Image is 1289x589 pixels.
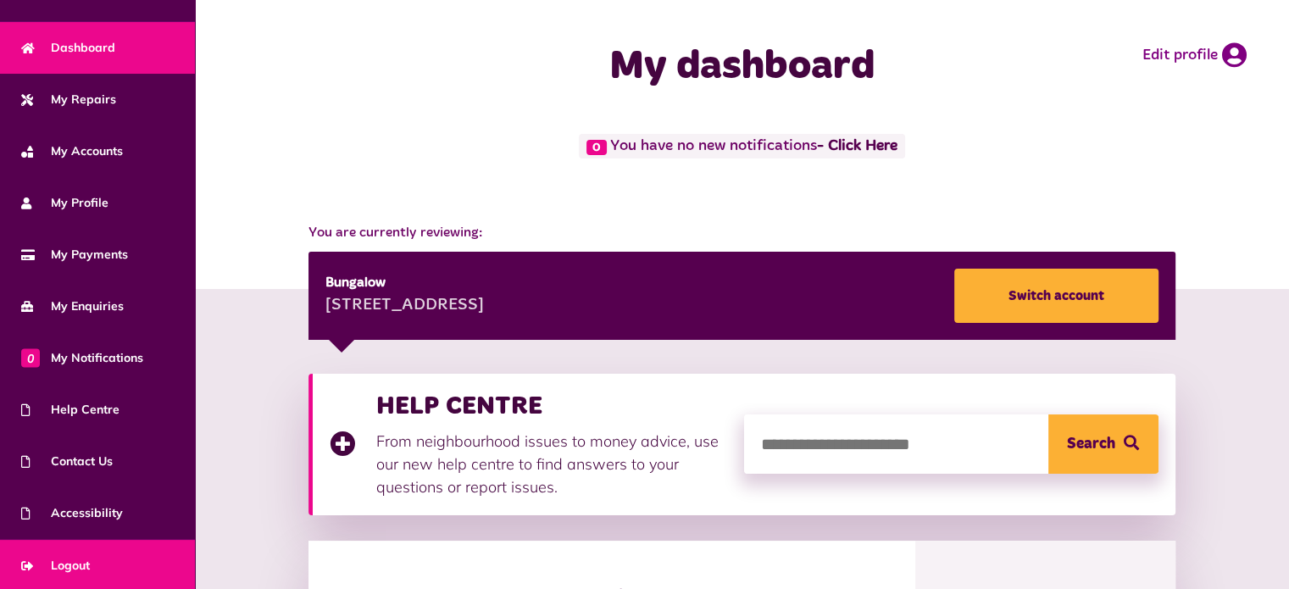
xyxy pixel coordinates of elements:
[579,134,905,158] span: You have no new notifications
[1048,414,1158,474] button: Search
[486,42,999,92] h1: My dashboard
[308,223,1175,243] span: You are currently reviewing:
[21,246,128,264] span: My Payments
[817,139,897,154] a: - Click Here
[325,293,484,319] div: [STREET_ADDRESS]
[325,273,484,293] div: Bungalow
[21,349,143,367] span: My Notifications
[21,39,115,57] span: Dashboard
[1142,42,1247,68] a: Edit profile
[21,142,123,160] span: My Accounts
[21,557,90,575] span: Logout
[586,140,607,155] span: 0
[21,504,123,522] span: Accessibility
[21,194,108,212] span: My Profile
[1067,414,1115,474] span: Search
[376,391,727,421] h3: HELP CENTRE
[21,348,40,367] span: 0
[21,453,113,470] span: Contact Us
[21,401,119,419] span: Help Centre
[21,297,124,315] span: My Enquiries
[954,269,1158,323] a: Switch account
[21,91,116,108] span: My Repairs
[376,430,727,498] p: From neighbourhood issues to money advice, use our new help centre to find answers to your questi...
